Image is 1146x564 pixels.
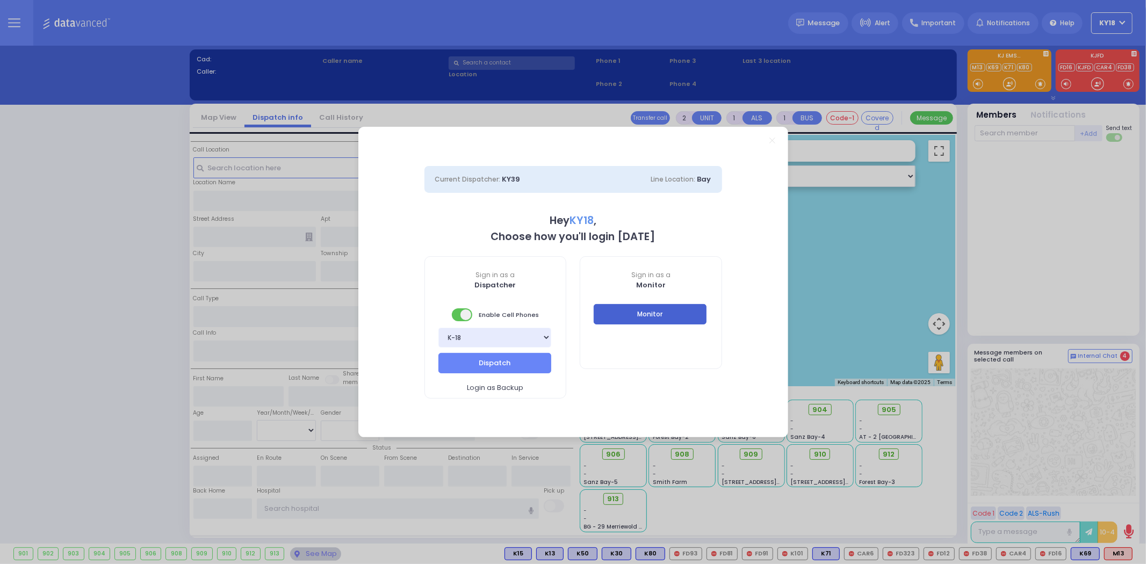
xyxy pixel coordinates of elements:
[697,174,711,184] span: Bay
[594,304,707,324] button: Monitor
[502,174,521,184] span: KY39
[435,175,501,184] span: Current Dispatcher:
[438,353,551,373] button: Dispatch
[651,175,696,184] span: Line Location:
[425,270,566,280] span: Sign in as a
[580,270,722,280] span: Sign in as a
[491,229,655,244] b: Choose how you'll login [DATE]
[550,213,596,228] b: Hey ,
[474,280,516,290] b: Dispatcher
[769,138,775,143] a: Close
[570,213,594,228] span: KY18
[636,280,666,290] b: Monitor
[452,307,539,322] span: Enable Cell Phones
[467,382,523,393] span: Login as Backup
